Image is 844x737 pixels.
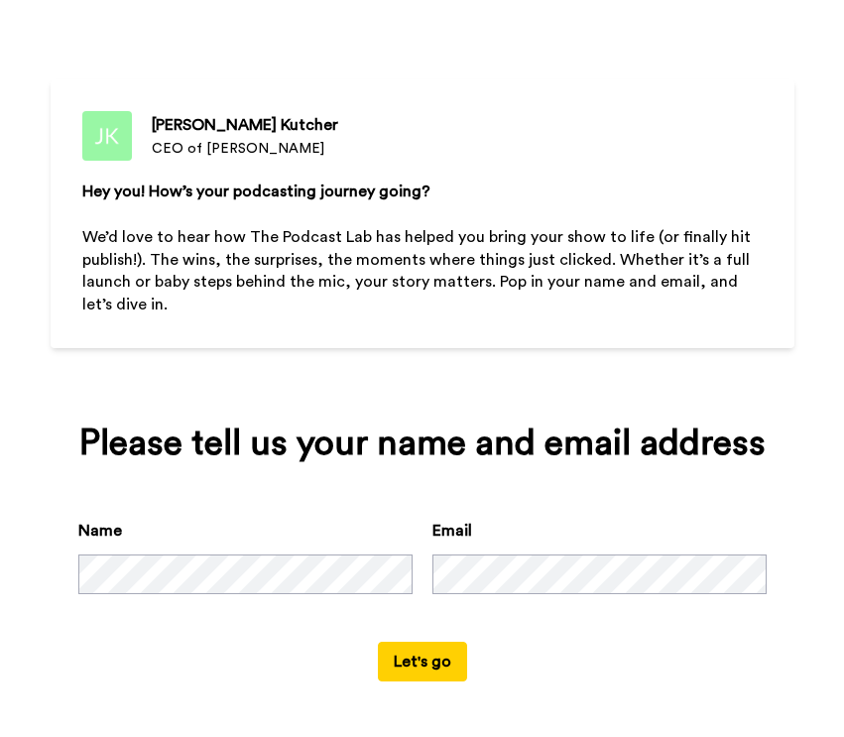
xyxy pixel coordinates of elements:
div: CEO of [PERSON_NAME] [152,139,338,159]
button: Let's go [378,642,467,681]
label: Name [78,519,122,543]
span: Hey you! How’s your podcasting journey going? [82,184,430,199]
div: [PERSON_NAME] Kutcher [152,113,338,137]
img: CEO of Jenna Kutcher [82,111,132,161]
div: Please tell us your name and email address [78,424,767,463]
label: Email [432,519,472,543]
span: We’d love to hear how The Podcast Lab has helped you bring your show to life (or finally hit publ... [82,229,755,313]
